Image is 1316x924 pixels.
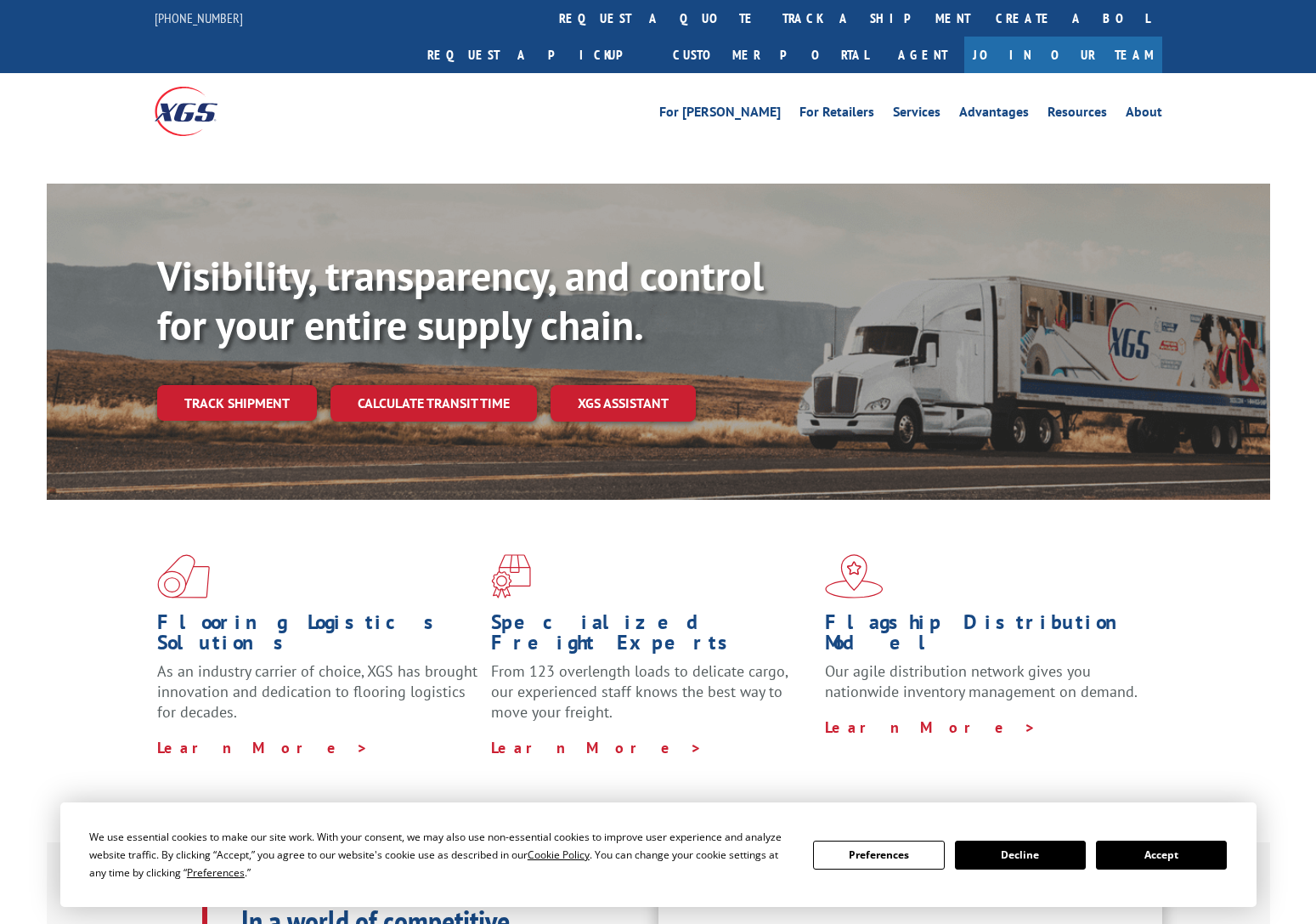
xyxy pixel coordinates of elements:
button: Preferences [813,841,944,870]
a: Advantages [959,105,1029,124]
span: Preferences [187,865,245,880]
a: Resources [1048,105,1107,124]
button: Accept [1096,841,1227,870]
div: Cookie Consent Prompt [60,802,1257,907]
span: Our agile distribution network gives you nationwide inventory management on demand. [825,661,1138,701]
a: Learn More > [825,717,1036,737]
p: From 123 overlength loads to delicate cargo, our experienced staff knows the best way to move you... [491,661,812,737]
a: About [1126,105,1162,124]
button: Decline [955,841,1086,870]
img: xgs-icon-focused-on-flooring-red [491,554,531,598]
a: [PHONE_NUMBER] [155,9,243,26]
a: Services [893,105,940,124]
a: Agent [881,37,964,73]
a: XGS ASSISTANT [551,385,696,422]
img: xgs-icon-total-supply-chain-intelligence-red [157,554,210,598]
h1: Flooring Logistics Solutions [157,612,478,661]
a: Customer Portal [660,37,881,73]
h1: Specialized Freight Experts [491,612,812,661]
h1: Flagship Distribution Model [825,612,1146,661]
a: Learn More > [491,738,703,757]
a: Request a pickup [415,37,660,73]
a: Calculate transit time [330,385,537,422]
img: xgs-icon-flagship-distribution-model-red [825,554,884,598]
a: For Retailers [799,105,874,124]
div: We use essential cookies to make our site work. With your consent, we may also use non-essential ... [89,828,793,881]
a: Learn More > [157,738,369,757]
a: Join Our Team [964,37,1162,73]
b: Visibility, transparency, and control for your entire supply chain. [157,249,764,351]
span: Cookie Policy [528,847,590,862]
span: As an industry carrier of choice, XGS has brought innovation and dedication to flooring logistics... [157,661,477,722]
a: For [PERSON_NAME] [659,105,781,124]
a: Track shipment [157,385,317,421]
